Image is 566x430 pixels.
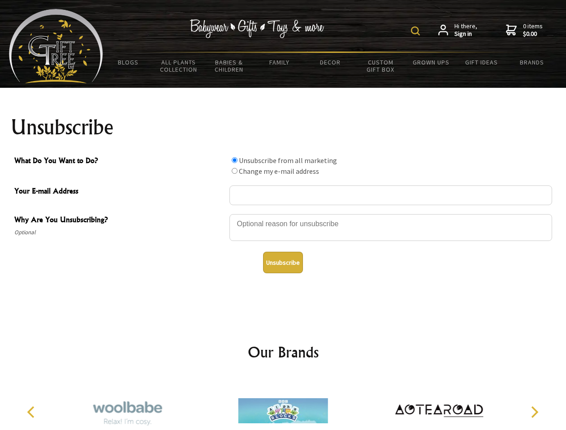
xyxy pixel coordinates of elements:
[18,341,549,363] h2: Our Brands
[523,30,543,38] strong: $0.00
[190,19,324,38] img: Babywear - Gifts - Toys & more
[523,22,543,38] span: 0 items
[456,53,507,72] a: Gift Ideas
[232,168,238,174] input: What Do You Want to Do?
[239,167,319,176] label: Change my e-mail address
[524,402,544,422] button: Next
[103,53,154,72] a: BLOGS
[454,22,477,38] span: Hi there,
[229,185,552,205] input: Your E-mail Address
[239,156,337,165] label: Unsubscribe from all marketing
[263,252,303,273] button: Unsubscribe
[506,22,543,38] a: 0 items$0.00
[154,53,204,79] a: All Plants Collection
[438,22,477,38] a: Hi there,Sign in
[507,53,557,72] a: Brands
[229,214,552,241] textarea: Why Are You Unsubscribing?
[305,53,355,72] a: Decor
[14,214,225,227] span: Why Are You Unsubscribing?
[232,157,238,163] input: What Do You Want to Do?
[22,402,42,422] button: Previous
[411,26,420,35] img: product search
[14,185,225,198] span: Your E-mail Address
[255,53,305,72] a: Family
[406,53,456,72] a: Grown Ups
[204,53,255,79] a: Babies & Children
[11,116,556,138] h1: Unsubscribe
[355,53,406,79] a: Custom Gift Box
[9,9,103,83] img: Babyware - Gifts - Toys and more...
[14,227,225,238] span: Optional
[454,30,477,38] strong: Sign in
[14,155,225,168] span: What Do You Want to Do?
